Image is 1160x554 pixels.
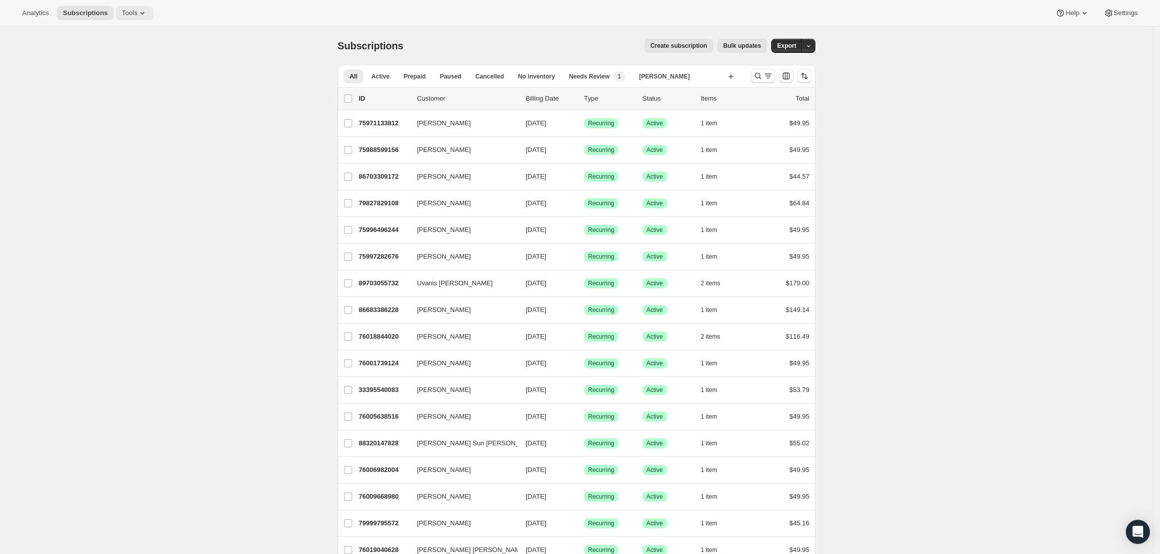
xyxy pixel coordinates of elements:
[526,306,546,313] span: [DATE]
[588,413,614,421] span: Recurring
[526,94,576,104] p: Billing Date
[701,439,717,447] span: 1 item
[646,333,663,341] span: Active
[646,306,663,314] span: Active
[701,226,717,234] span: 1 item
[723,42,761,50] span: Bulk updates
[1049,6,1095,20] button: Help
[359,198,409,208] p: 79827829108
[789,173,809,180] span: $44.57
[701,490,728,504] button: 1 item
[417,198,471,208] span: [PERSON_NAME]
[359,172,409,182] p: 86703309172
[701,146,717,154] span: 1 item
[359,356,809,370] div: 76001739124[PERSON_NAME][DATE]SuccessRecurringSuccessActive1 item$49.95
[642,94,693,104] p: Status
[650,42,707,50] span: Create subscription
[588,146,614,154] span: Recurring
[526,493,546,500] span: [DATE]
[771,39,802,53] button: Export
[646,279,663,287] span: Active
[417,518,471,528] span: [PERSON_NAME]
[338,40,403,51] span: Subscriptions
[359,118,409,128] p: 75971133812
[417,305,471,315] span: [PERSON_NAME]
[526,199,546,207] span: [DATE]
[359,463,809,477] div: 76006982004[PERSON_NAME][DATE]SuccessRecurringSuccessActive1 item$49.95
[417,438,540,448] span: [PERSON_NAME] Sun [PERSON_NAME]
[588,466,614,474] span: Recurring
[701,413,717,421] span: 1 item
[417,278,492,288] span: Uvanis [PERSON_NAME]
[359,225,409,235] p: 75996496244
[701,250,728,264] button: 1 item
[359,410,809,424] div: 76005638516[PERSON_NAME][DATE]SuccessRecurringSuccessActive1 item$49.95
[701,359,717,367] span: 1 item
[646,546,663,554] span: Active
[588,119,614,127] span: Recurring
[411,515,512,531] button: [PERSON_NAME]
[751,69,775,83] button: Search and filter results
[588,493,614,501] span: Recurring
[371,72,389,81] span: Active
[359,492,409,502] p: 76009668980
[359,276,809,290] div: 89703055732Uvanis [PERSON_NAME][DATE]SuccessRecurringSuccessActive2 items$170.00
[526,466,546,473] span: [DATE]
[359,250,809,264] div: 75997282676[PERSON_NAME][DATE]SuccessRecurringSuccessActive1 item$49.95
[646,253,663,261] span: Active
[786,306,809,313] span: $149.14
[789,253,809,260] span: $49.95
[701,223,728,237] button: 1 item
[526,119,546,127] span: [DATE]
[359,278,409,288] p: 89703055732
[411,249,512,265] button: [PERSON_NAME]
[588,546,614,554] span: Recurring
[411,275,512,291] button: Uvanis [PERSON_NAME]
[701,330,731,344] button: 2 items
[359,465,409,475] p: 76006982004
[359,116,809,130] div: 75971133812[PERSON_NAME][DATE]SuccessRecurringSuccessActive1 item$49.95
[789,119,809,127] span: $49.95
[779,69,793,83] button: Customize table column order and visibility
[359,170,809,184] div: 86703309172[PERSON_NAME][DATE]SuccessRecurringSuccessActive1 item$44.57
[588,359,614,367] span: Recurring
[411,115,512,131] button: [PERSON_NAME]
[789,439,809,447] span: $55.02
[411,409,512,425] button: [PERSON_NAME]
[1098,6,1144,20] button: Settings
[646,359,663,367] span: Active
[789,226,809,233] span: $49.95
[588,173,614,181] span: Recurring
[359,412,409,422] p: 76005638516
[359,143,809,157] div: 75988599156[PERSON_NAME][DATE]SuccessRecurringSuccessActive1 item$49.95
[588,253,614,261] span: Recurring
[526,333,546,340] span: [DATE]
[57,6,114,20] button: Subscriptions
[646,466,663,474] span: Active
[789,413,809,420] span: $49.95
[350,72,357,81] span: All
[411,169,512,185] button: [PERSON_NAME]
[359,303,809,317] div: 86683386228[PERSON_NAME][DATE]SuccessRecurringSuccessActive1 item$149.14
[526,173,546,180] span: [DATE]
[359,330,809,344] div: 76018844020[PERSON_NAME][DATE]SuccessRecurringSuccessActive2 items$116.49
[786,333,809,340] span: $116.49
[646,519,663,527] span: Active
[701,303,728,317] button: 1 item
[359,518,409,528] p: 79999795572
[588,519,614,527] span: Recurring
[646,439,663,447] span: Active
[526,439,546,447] span: [DATE]
[646,199,663,207] span: Active
[701,253,717,261] span: 1 item
[359,305,409,315] p: 86683386228
[411,462,512,478] button: [PERSON_NAME]
[723,69,739,84] button: Create new view
[411,222,512,238] button: [PERSON_NAME]
[359,383,809,397] div: 33395540083[PERSON_NAME][DATE]SuccessRecurringSuccessActive1 item$53.79
[646,413,663,421] span: Active
[584,94,634,104] div: Type
[518,72,555,81] span: No inventory
[789,199,809,207] span: $64.84
[701,463,728,477] button: 1 item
